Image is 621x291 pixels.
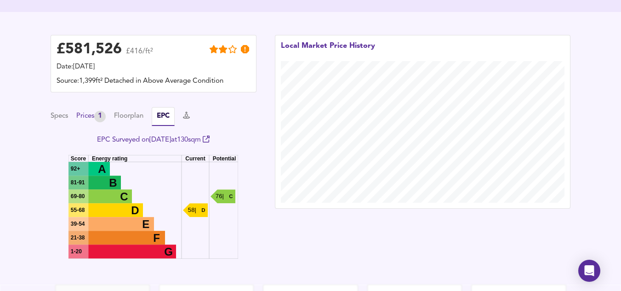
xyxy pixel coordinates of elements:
[114,111,143,121] button: Floorplan
[71,207,85,213] tspan: 55-68
[98,163,106,175] tspan: A
[142,218,149,230] tspan: E
[281,41,375,61] div: Local Market Price History
[92,156,127,162] text: Energy rating
[131,204,139,217] tspan: D
[229,194,233,200] text: C
[57,43,122,57] div: £ 581,526
[216,193,224,200] text: 76 |
[76,111,106,122] div: Prices
[188,207,196,214] text: 58 |
[71,179,85,186] tspan: 81-91
[57,62,251,72] div: Date: [DATE]
[153,232,160,244] tspan: F
[76,111,106,122] button: Prices1
[120,190,128,203] tspan: C
[71,234,85,241] tspan: 21-38
[71,248,82,255] tspan: 1-20
[51,111,68,121] button: Specs
[97,137,210,143] a: EPC Surveyed on[DATE]at130sqm
[94,111,106,122] div: 1
[213,156,236,162] text: Potential
[57,76,251,86] div: Source: 1,399ft² Detached in Above Average Condition
[126,48,153,61] span: £416/ft²
[185,156,205,162] text: Current
[201,208,205,213] text: D
[71,156,86,162] text: Score
[71,165,80,172] tspan: 92+
[578,260,600,282] div: Open Intercom Messenger
[71,221,85,227] tspan: 39-54
[164,245,173,258] tspan: G
[71,193,85,200] tspan: 69-80
[152,107,175,126] button: EPC
[109,177,117,189] tspan: B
